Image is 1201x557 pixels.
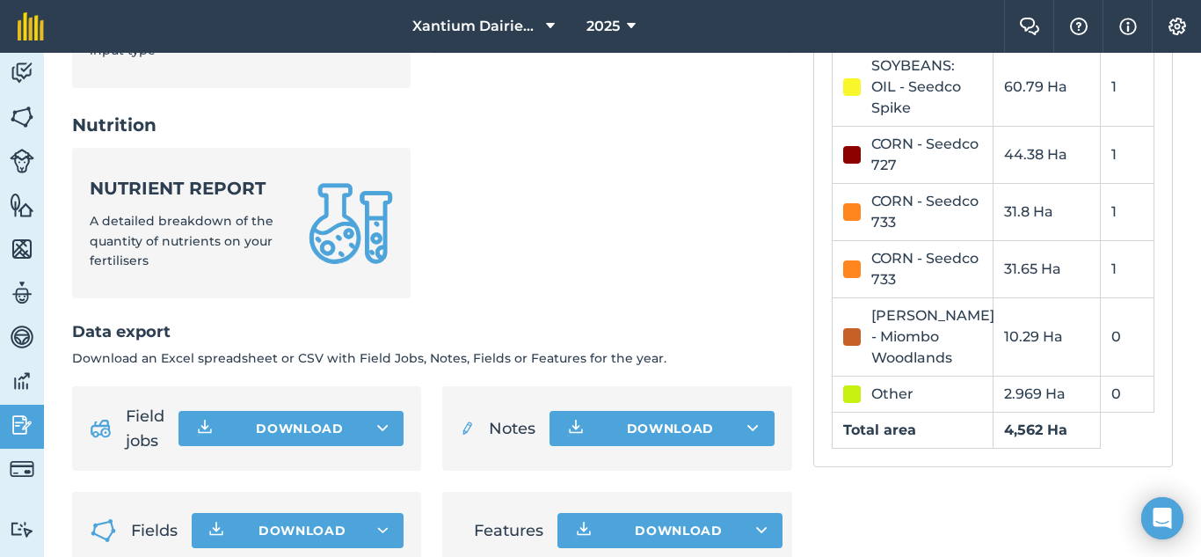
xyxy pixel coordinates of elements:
[993,48,1100,126] td: 60.79 Ha
[993,183,1100,240] td: 31.8 Ha
[258,522,346,539] span: Download
[1141,497,1183,539] div: Open Intercom Messenger
[489,416,535,441] span: Notes
[1167,18,1188,35] img: A cog icon
[1100,183,1154,240] td: 1
[993,297,1100,376] td: 10.29 Ha
[412,16,539,37] span: Xantium Dairies [GEOGRAPHIC_DATA]
[565,418,586,439] img: Download icon
[10,104,34,130] img: svg+xml;base64,PHN2ZyB4bWxucz0iaHR0cDovL3d3dy53My5vcmcvMjAwMC9zdmciIHdpZHRoPSI1NiIgaGVpZ2h0PSI2MC...
[90,407,112,450] img: svg+xml;base64,PD94bWwgdmVyc2lvbj0iMS4wIiBlbmNvZGluZz0idXRmLTgiPz4KPCEtLSBHZW5lcmF0b3I6IEFkb2JlIE...
[573,520,594,541] img: Download icon
[1100,240,1154,297] td: 1
[586,16,620,37] span: 2025
[10,149,34,173] img: svg+xml;base64,PD94bWwgdmVyc2lvbj0iMS4wIiBlbmNvZGluZz0idXRmLTgiPz4KPCEtLSBHZW5lcmF0b3I6IEFkb2JlIE...
[871,134,982,176] div: CORN - Seedco 727
[10,60,34,86] img: svg+xml;base64,PD94bWwgdmVyc2lvbj0iMS4wIiBlbmNvZGluZz0idXRmLTgiPz4KPCEtLSBHZW5lcmF0b3I6IEFkb2JlIE...
[871,384,913,405] div: Other
[10,324,34,350] img: svg+xml;base64,PD94bWwgdmVyc2lvbj0iMS4wIiBlbmNvZGluZz0idXRmLTgiPz4KPCEtLSBHZW5lcmF0b3I6IEFkb2JlIE...
[1100,48,1154,126] td: 1
[178,411,404,446] button: Download
[993,240,1100,297] td: 31.65 Ha
[72,148,411,298] a: Nutrient reportA detailed breakdown of the quantity of nutrients on your fertilisers
[1119,16,1137,37] img: svg+xml;base64,PHN2ZyB4bWxucz0iaHR0cDovL3d3dy53My5vcmcvMjAwMC9zdmciIHdpZHRoPSIxNyIgaGVpZ2h0PSIxNy...
[460,407,474,450] img: svg+xml;base64,PD94bWwgdmVyc2lvbj0iMS4wIiBlbmNvZGluZz0idXRmLTgiPz4KPCEtLSBHZW5lcmF0b3I6IEFkb2JlIE...
[1004,421,1067,438] strong: 4,562 Ha
[10,457,34,481] img: svg+xml;base64,PD94bWwgdmVyc2lvbj0iMS4wIiBlbmNvZGluZz0idXRmLTgiPz4KPCEtLSBHZW5lcmF0b3I6IEFkb2JlIE...
[10,521,34,538] img: svg+xml;base64,PD94bWwgdmVyc2lvbj0iMS4wIiBlbmNvZGluZz0idXRmLTgiPz4KPCEtLSBHZW5lcmF0b3I6IEFkb2JlIE...
[871,55,982,119] div: SOYBEANS: OIL - Seedco Spike
[131,518,178,543] span: Fields
[90,509,117,552] img: Fields icon
[10,192,34,218] img: svg+xml;base64,PHN2ZyB4bWxucz0iaHR0cDovL3d3dy53My5vcmcvMjAwMC9zdmciIHdpZHRoPSI1NiIgaGVpZ2h0PSI2MC...
[871,248,982,290] div: CORN - Seedco 733
[993,126,1100,183] td: 44.38 Ha
[194,418,215,439] img: Download icon
[72,348,792,368] p: Download an Excel spreadsheet or CSV with Field Jobs, Notes, Fields or Features for the year.
[557,513,782,548] button: Download
[10,280,34,306] img: svg+xml;base64,PD94bWwgdmVyc2lvbj0iMS4wIiBlbmNvZGluZz0idXRmLTgiPz4KPCEtLSBHZW5lcmF0b3I6IEFkb2JlIE...
[72,319,792,345] h2: Data export
[72,113,792,137] h2: Nutrition
[90,176,288,201] strong: Nutrient report
[550,411,775,446] button: Download
[1100,297,1154,376] td: 0
[90,3,283,58] span: Breakdown of input spending for the farm year per field by input type
[126,404,165,453] span: Field jobs
[10,368,34,394] img: svg+xml;base64,PD94bWwgdmVyc2lvbj0iMS4wIiBlbmNvZGluZz0idXRmLTgiPz4KPCEtLSBHZW5lcmF0b3I6IEFkb2JlIE...
[18,12,44,40] img: fieldmargin Logo
[1100,376,1154,412] td: 0
[871,305,994,369] div: [PERSON_NAME] - Miombo Woodlands
[309,181,393,266] img: Nutrient report
[90,213,273,268] span: A detailed breakdown of the quantity of nutrients on your fertilisers
[871,191,982,233] div: CORN - Seedco 733
[843,421,916,438] strong: Total area
[1068,18,1089,35] img: A question mark icon
[10,236,34,262] img: svg+xml;base64,PHN2ZyB4bWxucz0iaHR0cDovL3d3dy53My5vcmcvMjAwMC9zdmciIHdpZHRoPSI1NiIgaGVpZ2h0PSI2MC...
[993,376,1100,412] td: 2.969 Ha
[10,412,34,438] img: svg+xml;base64,PD94bWwgdmVyc2lvbj0iMS4wIiBlbmNvZGluZz0idXRmLTgiPz4KPCEtLSBHZW5lcmF0b3I6IEFkb2JlIE...
[474,518,543,543] span: Features
[192,513,404,548] button: Download
[1019,18,1040,35] img: Two speech bubbles overlapping with the left bubble in the forefront
[1100,126,1154,183] td: 1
